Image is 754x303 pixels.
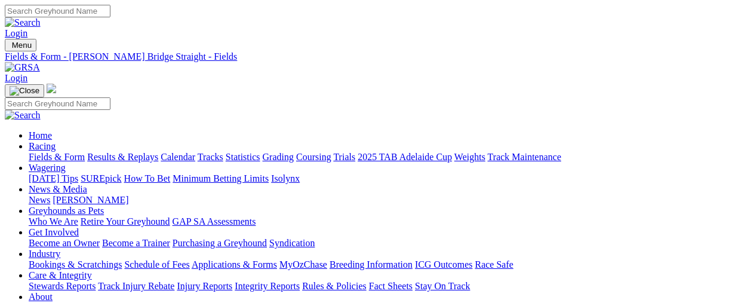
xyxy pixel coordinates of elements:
[29,216,78,227] a: Who We Are
[81,173,121,183] a: SUREpick
[29,206,104,216] a: Greyhounds as Pets
[102,238,170,248] a: Become a Trainer
[358,152,452,162] a: 2025 TAB Adelaide Cup
[29,292,53,302] a: About
[29,238,100,248] a: Become an Owner
[5,110,41,121] img: Search
[173,173,269,183] a: Minimum Betting Limits
[124,173,171,183] a: How To Bet
[271,173,300,183] a: Isolynx
[173,216,256,227] a: GAP SA Assessments
[173,238,267,248] a: Purchasing a Greyhound
[29,216,749,227] div: Greyhounds as Pets
[5,5,110,17] input: Search
[415,259,472,270] a: ICG Outcomes
[415,281,470,291] a: Stay On Track
[29,281,96,291] a: Stewards Reports
[29,281,749,292] div: Care & Integrity
[81,216,170,227] a: Retire Your Greyhound
[29,173,749,184] div: Wagering
[198,152,223,162] a: Tracks
[47,84,56,93] img: logo-grsa-white.png
[475,259,513,270] a: Race Safe
[29,141,56,151] a: Racing
[124,259,189,270] a: Schedule of Fees
[29,270,92,280] a: Care & Integrity
[98,281,174,291] a: Track Injury Rebate
[29,227,79,237] a: Get Involved
[29,259,749,270] div: Industry
[29,152,749,163] div: Racing
[235,281,300,291] a: Integrity Reports
[29,184,87,194] a: News & Media
[29,163,66,173] a: Wagering
[29,195,749,206] div: News & Media
[87,152,158,162] a: Results & Replays
[296,152,331,162] a: Coursing
[330,259,413,270] a: Breeding Information
[263,152,294,162] a: Grading
[5,17,41,28] img: Search
[29,173,78,183] a: [DATE] Tips
[5,62,40,73] img: GRSA
[29,259,122,270] a: Bookings & Scratchings
[5,51,749,62] a: Fields & Form - [PERSON_NAME] Bridge Straight - Fields
[302,281,367,291] a: Rules & Policies
[29,238,749,249] div: Get Involved
[5,97,110,110] input: Search
[29,152,85,162] a: Fields & Form
[269,238,315,248] a: Syndication
[29,195,50,205] a: News
[12,41,32,50] span: Menu
[10,86,39,96] img: Close
[177,281,232,291] a: Injury Reports
[192,259,277,270] a: Applications & Forms
[29,249,60,259] a: Industry
[53,195,128,205] a: [PERSON_NAME]
[29,130,52,140] a: Home
[5,84,44,97] button: Toggle navigation
[369,281,413,291] a: Fact Sheets
[279,259,327,270] a: MyOzChase
[5,39,36,51] button: Toggle navigation
[333,152,355,162] a: Trials
[5,73,27,83] a: Login
[161,152,195,162] a: Calendar
[488,152,561,162] a: Track Maintenance
[454,152,485,162] a: Weights
[5,28,27,38] a: Login
[226,152,260,162] a: Statistics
